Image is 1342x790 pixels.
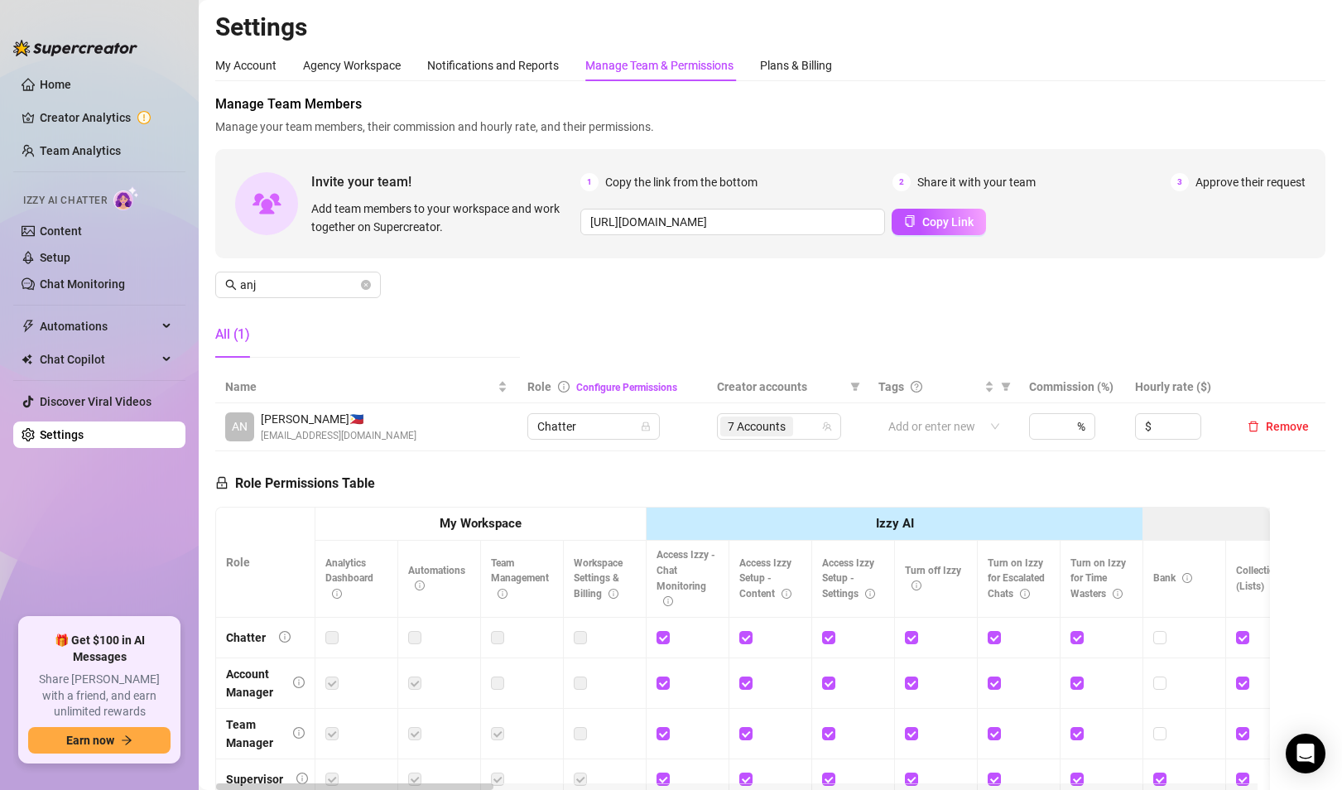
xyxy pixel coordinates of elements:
img: Chat Copilot [22,354,32,365]
span: question-circle [911,381,922,393]
div: Manage Team & Permissions [585,56,734,75]
span: Approve their request [1195,173,1306,191]
strong: My Workspace [440,516,522,531]
span: info-circle [1182,573,1192,583]
a: Chat Monitoring [40,277,125,291]
span: Chatter [537,414,650,439]
span: filter [998,374,1014,399]
span: 7 Accounts [728,417,786,436]
span: 2 [892,173,911,191]
span: info-circle [663,596,673,606]
span: filter [1001,382,1011,392]
a: Content [40,224,82,238]
span: Add team members to your workspace and work together on Supercreator. [311,200,574,236]
span: info-circle [558,381,570,393]
button: Earn nowarrow-right [28,727,171,754]
span: filter [850,382,860,392]
span: Tags [878,378,904,396]
div: My Account [215,56,277,75]
span: filter [847,374,863,399]
div: Agency Workspace [303,56,401,75]
img: AI Chatter [113,186,139,210]
span: Manage your team members, their commission and hourly rate, and their permissions. [215,118,1325,136]
span: info-circle [608,589,618,599]
a: Setup [40,251,70,264]
div: Open Intercom Messenger [1286,734,1325,773]
div: Chatter [226,629,266,647]
span: info-circle [293,677,305,688]
span: 7 Accounts [720,417,793,436]
span: Access Izzy Setup - Settings [822,557,875,600]
th: Commission (%) [1019,371,1125,403]
div: Notifications and Reports [427,56,559,75]
span: info-circle [912,580,921,590]
span: Share it with your team [917,173,1036,191]
span: lock [641,421,651,431]
span: info-circle [293,727,305,739]
span: 3 [1171,173,1189,191]
span: info-circle [279,631,291,643]
span: arrow-right [121,735,132,746]
span: info-circle [332,589,342,599]
img: logo-BBDzfeDw.svg [13,40,137,56]
span: Invite your team! [311,171,580,192]
span: copy [904,215,916,227]
strong: Izzy AI [876,516,914,531]
a: Team Analytics [40,144,121,157]
span: Earn now [66,734,114,747]
a: Configure Permissions [576,382,677,393]
span: info-circle [1113,589,1123,599]
a: Settings [40,428,84,441]
span: search [225,279,237,291]
span: Team Management [491,557,549,600]
span: [PERSON_NAME] 🇵🇭 [261,410,416,428]
span: info-circle [1020,589,1030,599]
a: Discover Viral Videos [40,395,152,408]
span: delete [1248,421,1259,432]
span: Name [225,378,494,396]
span: Automations [40,313,157,340]
span: info-circle [498,589,507,599]
span: Access Izzy Setup - Content [739,557,791,600]
span: Manage Team Members [215,94,1325,114]
span: 1 [580,173,599,191]
div: Supervisor [226,770,283,788]
span: Share [PERSON_NAME] with a friend, and earn unlimited rewards [28,672,171,720]
div: Team Manager [226,715,280,752]
a: Home [40,78,71,91]
span: Copy the link from the bottom [605,173,758,191]
span: info-circle [865,589,875,599]
span: Analytics Dashboard [325,557,373,600]
span: Remove [1266,420,1309,433]
span: Turn on Izzy for Escalated Chats [988,557,1045,600]
div: All (1) [215,325,250,344]
button: close-circle [361,280,371,290]
span: Bank [1153,572,1192,584]
span: team [822,421,832,431]
span: lock [215,476,228,489]
span: Turn on Izzy for Time Wasters [1070,557,1126,600]
h5: Role Permissions Table [215,474,375,494]
div: Account Manager [226,665,280,701]
span: AN [232,417,248,436]
button: Remove [1241,417,1316,436]
button: Copy Link [892,209,986,235]
span: Access Izzy - Chat Monitoring [657,549,715,608]
a: Creator Analytics exclamation-circle [40,104,172,131]
th: Name [215,371,517,403]
span: Izzy AI Chatter [23,193,107,209]
input: Search members [240,276,358,294]
h2: Settings [215,12,1325,43]
span: Creator accounts [717,378,844,396]
span: Workspace Settings & Billing [574,557,623,600]
span: Copy Link [922,215,974,229]
th: Hourly rate ($) [1125,371,1231,403]
span: info-circle [296,773,308,784]
th: Role [216,508,315,618]
span: Chat Copilot [40,346,157,373]
span: Collections (Lists) [1236,565,1286,592]
span: Automations [408,565,465,592]
span: Role [527,380,551,393]
span: Turn off Izzy [905,565,961,592]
